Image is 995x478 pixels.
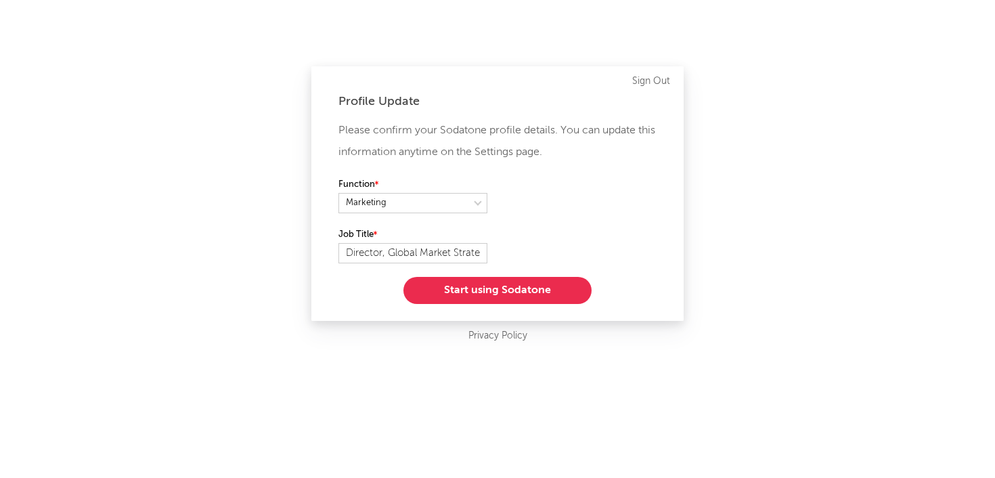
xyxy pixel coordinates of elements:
[338,177,487,193] label: Function
[468,328,527,345] a: Privacy Policy
[632,73,670,89] a: Sign Out
[338,120,657,163] p: Please confirm your Sodatone profile details. You can update this information anytime on the Sett...
[338,227,487,243] label: Job Title
[403,277,592,304] button: Start using Sodatone
[338,93,657,110] div: Profile Update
